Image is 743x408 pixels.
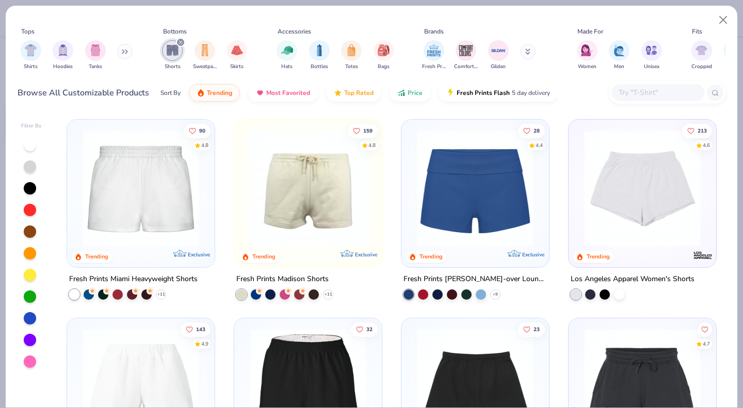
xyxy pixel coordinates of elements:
div: filter for Unisex [641,40,662,71]
button: filter button [641,40,662,71]
button: Like [348,123,378,138]
span: Exclusive [355,251,377,258]
img: Unisex Image [645,44,657,56]
img: Skirts Image [231,44,243,56]
div: filter for Cropped [691,40,712,71]
img: Hats Image [281,44,293,56]
span: Most Favorited [266,89,310,97]
span: 90 [200,128,206,133]
button: Like [682,123,712,138]
span: Women [578,63,596,71]
span: Hoodies [53,63,73,71]
span: Totes [345,63,358,71]
div: filter for Comfort Colors [454,40,478,71]
div: 4.4 [536,141,543,149]
button: filter button [488,40,509,71]
img: Sweatpants Image [199,44,211,56]
div: filter for Women [577,40,597,71]
img: Totes Image [346,44,357,56]
img: flash.gif [446,89,455,97]
button: Like [181,322,211,336]
img: d60be0fe-5443-43a1-ac7f-73f8b6aa2e6e [412,130,539,247]
img: most_fav.gif [256,89,264,97]
button: Like [351,322,378,336]
span: Hats [281,63,293,71]
button: filter button [609,40,629,71]
button: filter button [53,40,73,71]
div: Fresh Prints Miami Heavyweight Shorts [69,273,198,286]
span: Skirts [230,63,244,71]
span: Shirts [24,63,38,71]
div: filter for Shorts [162,40,183,71]
span: 28 [534,128,540,133]
span: 159 [363,128,373,133]
img: Comfort Colors Image [458,43,474,58]
img: Cropped Image [696,44,707,56]
button: filter button [691,40,712,71]
button: filter button [162,40,183,71]
button: Trending [189,84,240,102]
button: filter button [85,40,106,71]
span: + 11 [325,291,332,298]
div: Browse All Customizable Products [18,87,149,99]
div: 4.6 [703,141,710,149]
img: Fresh Prints Image [426,43,442,58]
button: filter button [374,40,394,71]
img: Bottles Image [314,44,325,56]
div: Accessories [278,27,311,36]
span: Fresh Prints Flash [457,89,510,97]
img: 2b7564bd-f87b-4f7f-9c6b-7cf9a6c4e730 [538,130,665,247]
img: 0b36415c-0ef8-46e2-923f-33ab1d72e329 [372,130,498,247]
button: Like [518,123,545,138]
span: Unisex [644,63,659,71]
img: 0f9e37c5-2c60-4d00-8ff5-71159717a189 [579,130,706,247]
div: filter for Men [609,40,629,71]
span: Men [614,63,624,71]
img: Shirts Image [25,44,37,56]
button: filter button [193,40,217,71]
div: Filter By [21,122,42,130]
div: filter for Hoodies [53,40,73,71]
input: Try "T-Shirt" [618,87,697,99]
div: Made For [577,27,603,36]
span: Tanks [89,63,102,71]
div: Tops [21,27,35,36]
div: filter for Bags [374,40,394,71]
button: filter button [577,40,597,71]
button: Like [698,322,712,336]
img: Gildan Image [491,43,506,58]
button: filter button [422,40,446,71]
div: filter for Totes [341,40,362,71]
img: Hoodies Image [57,44,69,56]
img: Bags Image [378,44,389,56]
div: 4.9 [202,340,209,348]
span: Bags [378,63,390,71]
button: Close [714,10,733,30]
div: Sort By [160,88,181,97]
div: Los Angeles Apparel Women's Shorts [571,273,694,286]
span: Bottles [311,63,328,71]
button: filter button [341,40,362,71]
button: Like [518,322,545,336]
span: Fresh Prints [422,63,446,71]
span: Top Rated [344,89,374,97]
img: Women Image [581,44,593,56]
span: Comfort Colors [454,63,478,71]
span: Shorts [165,63,181,71]
span: + 9 [493,291,498,298]
span: Gildan [491,63,506,71]
div: 4.8 [202,141,209,149]
span: 32 [366,327,373,332]
span: 143 [197,327,206,332]
button: filter button [454,40,478,71]
img: Shorts Image [167,44,179,56]
div: 4.7 [703,340,710,348]
div: filter for Fresh Prints [422,40,446,71]
button: Fresh Prints Flash5 day delivery [439,84,558,102]
div: filter for Hats [277,40,297,71]
span: Cropped [691,63,712,71]
div: Bottoms [163,27,187,36]
button: filter button [21,40,41,71]
div: filter for Gildan [488,40,509,71]
div: Fresh Prints Madison Shorts [236,273,329,286]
